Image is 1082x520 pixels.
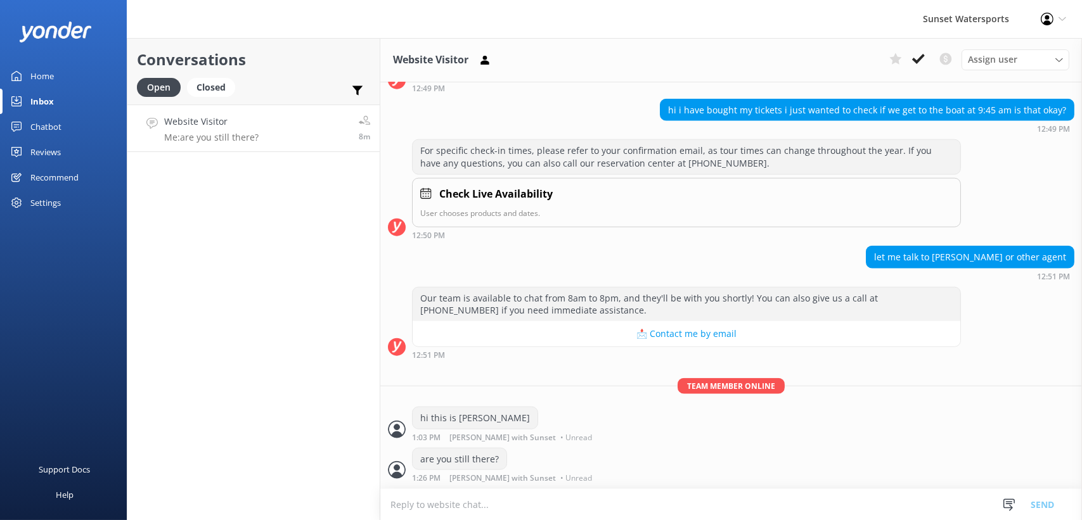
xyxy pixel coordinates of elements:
[412,473,595,482] div: Sep 30 2025 12:26pm (UTC -05:00) America/Cancun
[164,115,259,129] h4: Website Visitor
[30,139,61,165] div: Reviews
[962,49,1069,70] div: Assign User
[449,474,556,482] span: [PERSON_NAME] with Sunset
[413,448,506,470] div: are you still there?
[560,434,592,441] span: • Unread
[30,89,54,114] div: Inbox
[560,474,592,482] span: • Unread
[413,321,960,346] button: 📩 Contact me by email
[1037,125,1070,133] strong: 12:49 PM
[412,84,961,92] div: Sep 30 2025 11:49am (UTC -05:00) America/Cancun
[412,350,961,359] div: Sep 30 2025 11:51am (UTC -05:00) America/Cancun
[1037,273,1070,281] strong: 12:51 PM
[359,131,370,142] span: Sep 30 2025 12:26pm (UTC -05:00) America/Cancun
[137,78,181,97] div: Open
[412,433,595,441] div: Sep 30 2025 12:03pm (UTC -05:00) America/Cancun
[420,207,953,219] p: User chooses products and dates.
[660,99,1074,121] div: hi i have bought my tickets i just wanted to check if we get to the boat at 9:45 am is that okay?
[412,474,441,482] strong: 1:26 PM
[30,165,79,190] div: Recommend
[30,190,61,215] div: Settings
[164,132,259,143] p: Me: are you still there?
[866,272,1074,281] div: Sep 30 2025 11:51am (UTC -05:00) America/Cancun
[30,63,54,89] div: Home
[412,434,441,441] strong: 1:03 PM
[413,140,960,174] div: For specific check-in times, please refer to your confirmation email, as tour times can change th...
[413,407,538,429] div: hi this is [PERSON_NAME]
[19,22,92,42] img: yonder-white-logo.png
[187,78,235,97] div: Closed
[137,80,187,94] a: Open
[660,124,1074,133] div: Sep 30 2025 11:49am (UTC -05:00) America/Cancun
[412,231,961,239] div: Sep 30 2025 11:50am (UTC -05:00) America/Cancun
[393,52,468,68] h3: Website Visitor
[413,288,960,321] div: Our team is available to chat from 8am to 8pm, and they'll be with you shortly! You can also give...
[39,457,91,482] div: Support Docs
[187,80,242,94] a: Closed
[678,378,785,394] span: Team member online
[439,186,553,203] h4: Check Live Availability
[127,105,380,152] a: Website VisitorMe:are you still there?8m
[866,246,1074,268] div: let me talk to [PERSON_NAME] or other agent
[137,48,370,72] h2: Conversations
[449,434,556,441] span: [PERSON_NAME] with Sunset
[30,114,61,139] div: Chatbot
[412,85,445,92] strong: 12:49 PM
[56,482,74,507] div: Help
[412,232,445,239] strong: 12:50 PM
[412,352,445,359] strong: 12:51 PM
[968,53,1017,67] span: Assign user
